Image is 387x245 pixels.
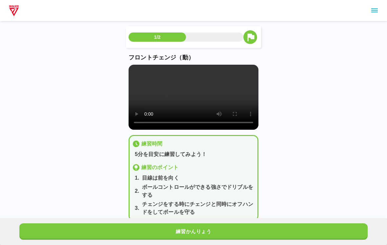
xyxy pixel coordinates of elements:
p: 練習時間 [141,140,163,148]
p: 3 . [135,204,139,212]
p: 5分を目安に練習してみよう！ [135,150,255,158]
p: チェンジをする時にチェンジと同時にオフハンドをしてボールを守る [142,200,255,216]
p: 目線は前を向く [142,174,179,182]
p: フロントチェンジ（動） [129,53,258,62]
p: 1 . [135,174,139,182]
p: 練習のポイント [141,164,178,171]
button: sidemenu [369,5,380,16]
img: dummy [8,4,20,17]
p: 2 . [135,187,139,195]
button: 練習かんりょう [19,223,368,240]
p: 1/2 [154,34,161,40]
p: ボールコントロールができる強さでドリブルをする [142,183,255,199]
